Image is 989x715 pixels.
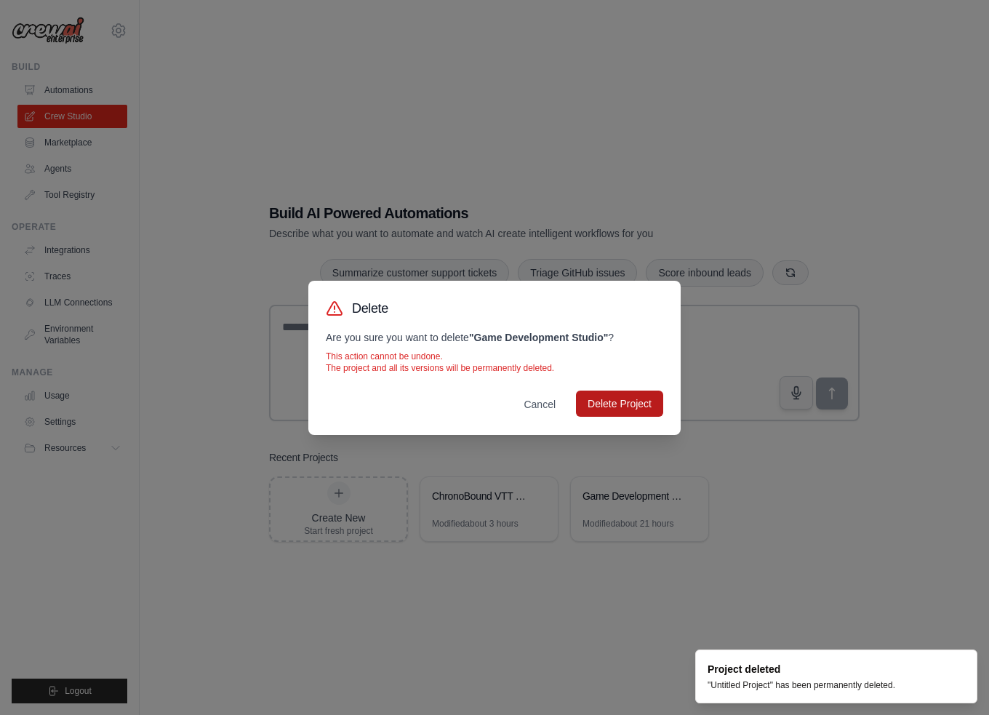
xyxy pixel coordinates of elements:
strong: " Game Development Studio " [469,332,608,343]
button: Cancel [512,391,567,418]
button: Delete Project [576,391,663,417]
p: This action cannot be undone. [326,351,663,362]
div: "Untitled Project" has been permanently deleted. [708,679,895,691]
iframe: Chat Widget [916,645,989,715]
p: The project and all its versions will be permanently deleted. [326,362,663,374]
p: Are you sure you want to delete ? [326,330,663,345]
div: Project deleted [708,662,895,676]
h3: Delete [352,298,388,319]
